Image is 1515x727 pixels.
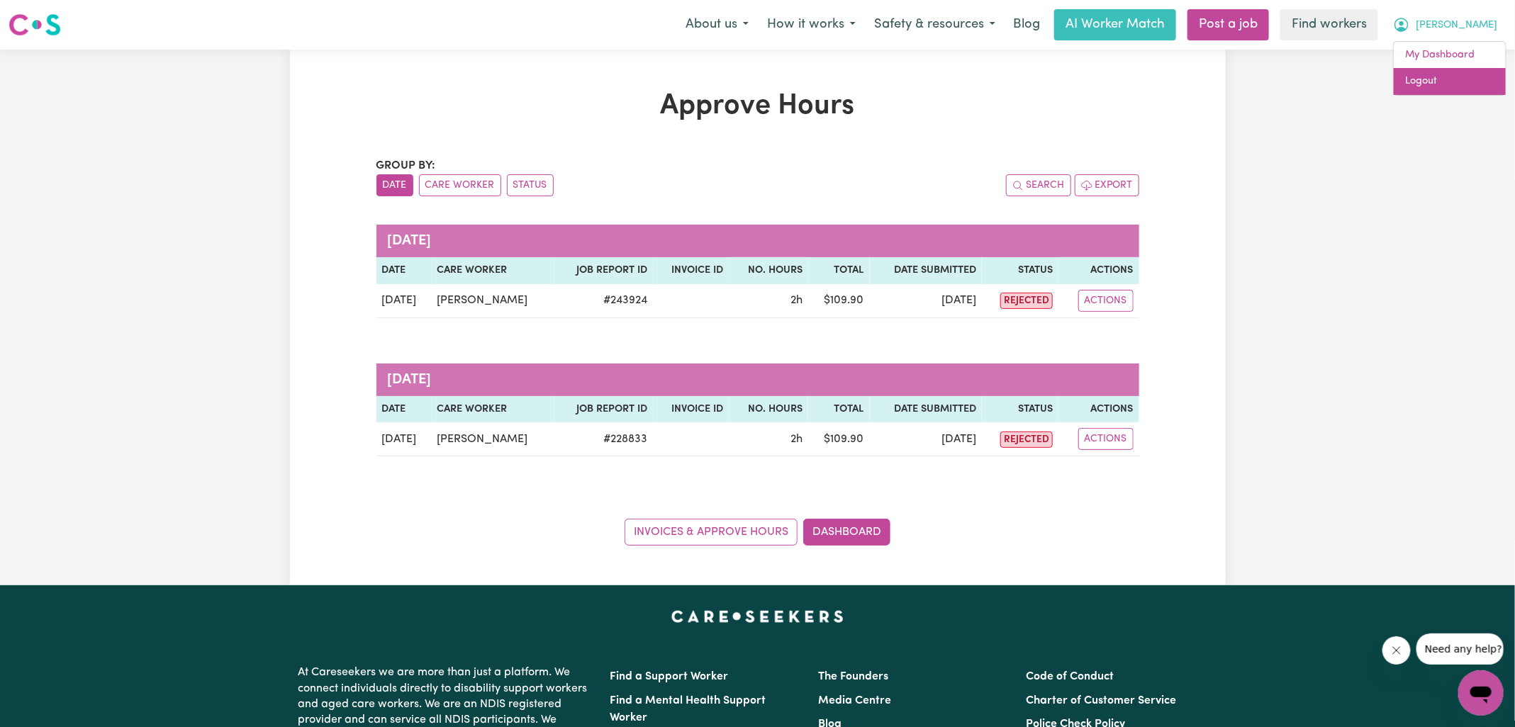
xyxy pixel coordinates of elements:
[1078,428,1134,450] button: Actions
[1026,695,1176,706] a: Charter of Customer Service
[653,257,729,284] th: Invoice ID
[376,160,436,171] span: Group by:
[625,519,798,546] a: Invoices & Approve Hours
[432,396,554,423] th: Care worker
[653,396,729,423] th: Invoice ID
[1416,633,1504,665] iframe: Message from company
[808,396,870,423] th: Total
[870,422,983,456] td: [DATE]
[1458,670,1504,716] iframe: Button to launch messaging window
[1058,396,1139,423] th: Actions
[1078,290,1134,312] button: Actions
[9,9,61,41] a: Careseekers logo
[1054,9,1176,40] a: AI Worker Match
[432,422,554,456] td: [PERSON_NAME]
[676,10,758,40] button: About us
[1394,68,1506,95] a: Logout
[729,396,808,423] th: No. Hours
[1394,42,1506,69] a: My Dashboard
[432,257,554,284] th: Care worker
[1026,671,1114,682] a: Code of Conduct
[808,257,870,284] th: Total
[1382,636,1411,665] iframe: Close message
[1393,41,1506,96] div: My Account
[507,174,554,196] button: sort invoices by paid status
[790,295,803,306] span: 2 hours
[1416,18,1497,33] span: [PERSON_NAME]
[790,434,803,445] span: 2 hours
[808,422,870,456] td: $ 109.90
[9,12,61,38] img: Careseekers logo
[610,671,729,682] a: Find a Support Worker
[1058,257,1139,284] th: Actions
[432,284,554,318] td: [PERSON_NAME]
[554,284,653,318] td: # 243924
[1280,9,1378,40] a: Find workers
[376,174,413,196] button: sort invoices by date
[1384,10,1506,40] button: My Account
[610,695,766,723] a: Find a Mental Health Support Worker
[554,422,653,456] td: # 228833
[758,10,865,40] button: How it works
[1075,174,1139,196] button: Export
[376,225,1139,257] caption: [DATE]
[376,284,432,318] td: [DATE]
[729,257,808,284] th: No. Hours
[808,284,870,318] td: $ 109.90
[870,284,983,318] td: [DATE]
[1006,174,1071,196] button: Search
[1000,432,1053,448] span: rejected
[818,695,891,706] a: Media Centre
[376,422,432,456] td: [DATE]
[803,519,890,546] a: Dashboard
[865,10,1005,40] button: Safety & resources
[671,611,844,622] a: Careseekers home page
[982,257,1058,284] th: Status
[376,257,432,284] th: Date
[870,396,983,423] th: Date Submitted
[1187,9,1269,40] a: Post a job
[870,257,983,284] th: Date Submitted
[376,89,1139,123] h1: Approve Hours
[419,174,501,196] button: sort invoices by care worker
[376,363,1139,396] caption: [DATE]
[982,396,1058,423] th: Status
[1000,293,1053,309] span: rejected
[376,396,432,423] th: Date
[554,257,653,284] th: Job Report ID
[818,671,888,682] a: The Founders
[554,396,653,423] th: Job Report ID
[1005,9,1049,40] a: Blog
